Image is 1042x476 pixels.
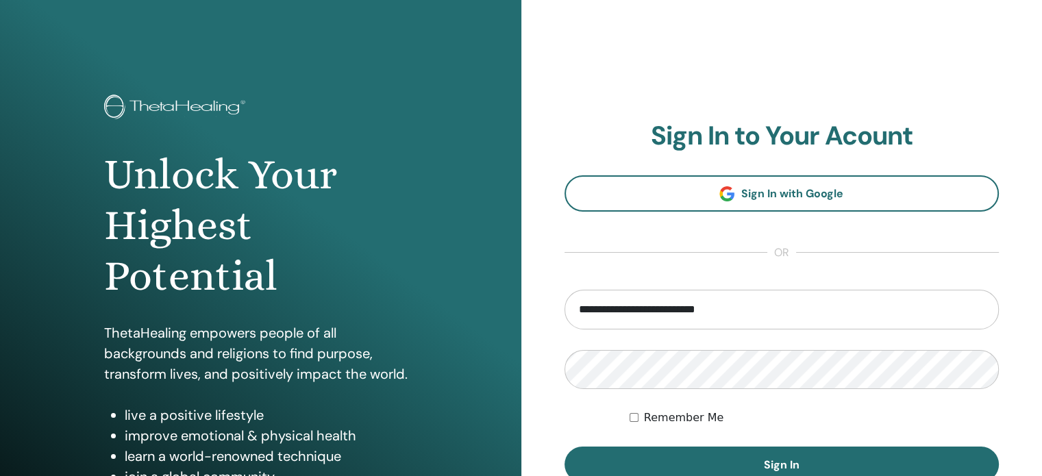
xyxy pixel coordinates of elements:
label: Remember Me [644,410,724,426]
span: or [767,245,796,261]
div: Keep me authenticated indefinitely or until I manually logout [630,410,999,426]
a: Sign In with Google [565,175,1000,212]
span: Sign In [764,458,799,472]
li: live a positive lifestyle [125,405,417,425]
h2: Sign In to Your Acount [565,121,1000,152]
li: improve emotional & physical health [125,425,417,446]
h1: Unlock Your Highest Potential [104,149,417,302]
p: ThetaHealing empowers people of all backgrounds and religions to find purpose, transform lives, a... [104,323,417,384]
li: learn a world-renowned technique [125,446,417,466]
span: Sign In with Google [741,186,843,201]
